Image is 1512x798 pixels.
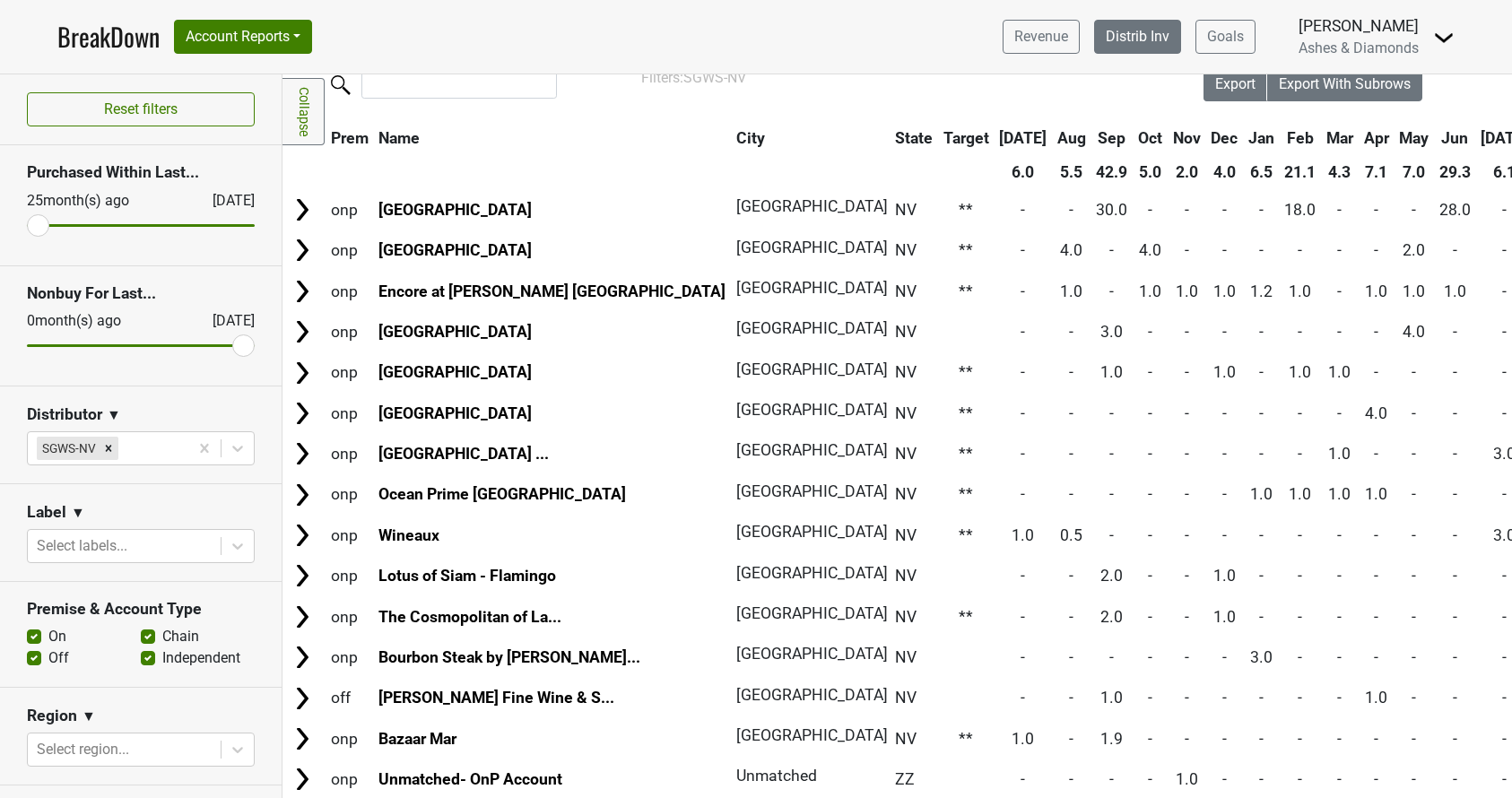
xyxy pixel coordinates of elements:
[1109,485,1114,503] span: -
[1021,445,1025,463] span: -
[1185,608,1189,626] span: -
[1250,485,1273,503] span: 1.0
[1453,363,1457,381] span: -
[1185,241,1189,259] span: -
[196,190,255,212] div: [DATE]
[895,608,917,626] span: NV
[1403,241,1425,259] span: 2.0
[943,129,989,147] span: Target
[378,770,562,788] a: Unmatched- OnP Account
[1337,241,1342,259] span: -
[1021,363,1025,381] span: -
[1195,20,1256,54] a: Goals
[1109,445,1114,463] span: -
[378,363,532,381] a: [GEOGRAPHIC_DATA]
[1215,75,1256,92] span: Export
[995,156,1051,188] th: 6.0
[27,600,255,619] h3: Premise & Account Type
[1412,526,1416,544] span: -
[1148,648,1152,666] span: -
[1185,404,1189,422] span: -
[895,323,917,341] span: NV
[1222,404,1227,422] span: -
[326,272,373,310] td: onp
[1298,241,1302,259] span: -
[1259,608,1264,626] span: -
[1289,282,1311,300] span: 1.0
[1092,122,1133,154] th: Sep: activate to sort column ascending
[1148,445,1152,463] span: -
[1502,648,1507,666] span: -
[895,363,917,381] span: NV
[1337,404,1342,422] span: -
[1003,20,1080,54] a: Revenue
[1185,445,1189,463] span: -
[939,122,994,154] th: Target: activate to sort column ascending
[289,685,316,712] img: Arrow right
[27,405,102,424] h3: Distributor
[1435,122,1475,154] th: Jun: activate to sort column ascending
[1403,282,1425,300] span: 1.0
[1109,526,1114,544] span: -
[196,310,255,332] div: [DATE]
[1403,323,1425,341] span: 4.0
[1100,323,1123,341] span: 3.0
[1185,485,1189,503] span: -
[1284,201,1316,219] span: 18.0
[27,284,255,303] h3: Nonbuy For Last...
[1053,122,1091,154] th: Aug: activate to sort column ascending
[378,323,532,341] a: [GEOGRAPHIC_DATA]
[1060,241,1082,259] span: 4.0
[48,626,66,647] label: On
[1374,363,1378,381] span: -
[1148,404,1152,422] span: -
[326,435,373,473] td: onp
[1206,122,1242,154] th: Dec: activate to sort column ascending
[27,163,255,182] h3: Purchased Within Last...
[289,237,316,264] img: Arrow right
[289,766,316,793] img: Arrow right
[895,526,917,544] span: NV
[99,437,118,460] div: Remove SGWS-NV
[1148,323,1152,341] span: -
[1337,608,1342,626] span: -
[1134,156,1167,188] th: 5.0
[1148,485,1152,503] span: -
[1222,485,1227,503] span: -
[1279,75,1411,92] span: Export With Subrows
[736,482,888,500] span: [GEOGRAPHIC_DATA]
[1100,363,1123,381] span: 1.0
[736,564,888,582] span: [GEOGRAPHIC_DATA]
[1100,567,1123,585] span: 2.0
[326,312,373,351] td: onp
[1109,282,1114,300] span: -
[1412,648,1416,666] span: -
[1395,122,1433,154] th: May: activate to sort column ascending
[1096,201,1127,219] span: 30.0
[326,557,373,595] td: onp
[71,502,85,524] span: ▼
[1412,485,1416,503] span: -
[1148,567,1152,585] span: -
[1374,526,1378,544] span: -
[1094,20,1181,54] a: Distrib Inv
[1222,689,1227,707] span: -
[1298,608,1302,626] span: -
[1021,323,1025,341] span: -
[1021,689,1025,707] span: -
[1337,323,1342,341] span: -
[326,122,373,154] th: Prem: activate to sort column ascending
[895,485,917,503] span: NV
[1502,241,1507,259] span: -
[1069,363,1073,381] span: -
[1053,156,1091,188] th: 5.5
[1204,67,1268,101] button: Export
[326,679,373,717] td: off
[641,67,1153,89] div: Filters:
[378,241,532,259] a: [GEOGRAPHIC_DATA]
[736,523,888,541] span: [GEOGRAPHIC_DATA]
[1244,122,1279,154] th: Jan: activate to sort column ascending
[326,394,373,432] td: onp
[289,196,316,223] img: Arrow right
[1433,27,1455,48] img: Dropdown Menu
